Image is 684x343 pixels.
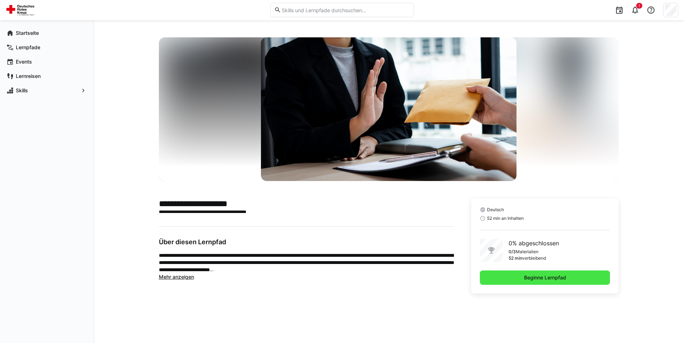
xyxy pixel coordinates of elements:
[638,4,640,8] span: 1
[487,207,504,213] span: Deutsch
[487,215,524,221] span: 52 min an Inhalten
[509,255,522,261] p: 52 min
[159,238,454,246] h3: Über diesen Lernpfad
[523,274,567,281] span: Beginne Lernpfad
[509,239,559,247] p: 0% abgeschlossen
[159,274,194,280] span: Mehr anzeigen
[480,270,610,285] button: Beginne Lernpfad
[516,249,538,255] p: Materialien
[509,249,516,255] p: 0/3
[522,255,546,261] p: verbleibend
[281,7,410,13] input: Skills und Lernpfade durchsuchen…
